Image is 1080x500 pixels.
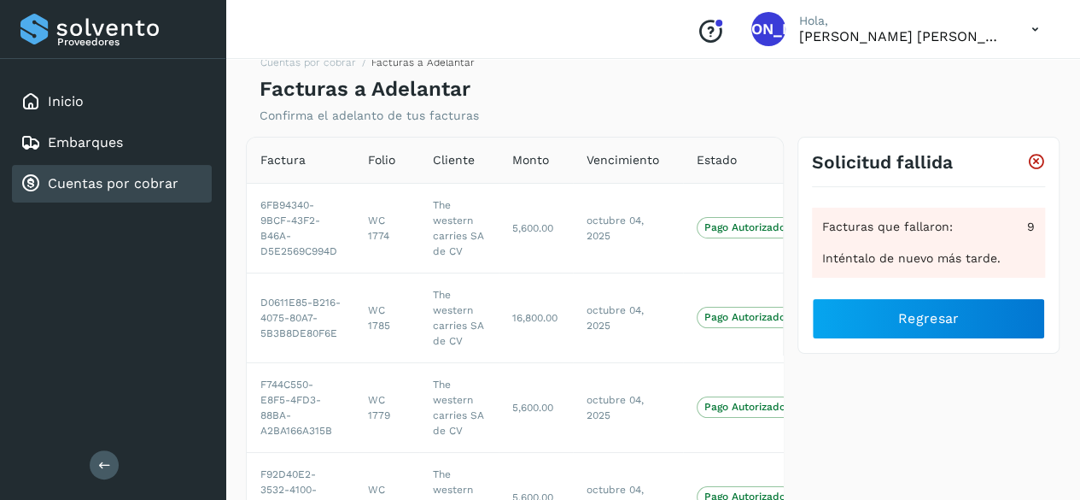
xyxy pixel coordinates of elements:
span: 5,600.00 [512,222,553,234]
div: Inicio [12,83,212,121]
span: 9 [1027,218,1035,236]
div: Facturas que fallaron: [822,218,1035,236]
td: WC 1785 [354,273,419,362]
span: 16,800.00 [512,312,558,324]
span: 5,600.00 [512,402,553,414]
span: Vencimiento [587,151,659,169]
div: Inténtalo de nuevo más tarde. [822,250,1035,268]
p: Confirma el adelanto de tus facturas [260,109,479,123]
span: Estado [697,151,737,169]
p: Pago Autorizado [704,401,785,413]
div: Cuentas por cobrar [12,165,212,203]
td: D0611E85-B216-4075-80A7-5B3B8DE80F6E [247,273,354,362]
a: Cuentas por cobrar [260,56,356,68]
span: Regresar [898,309,959,328]
td: The western carries SA de CV [419,183,499,273]
span: Facturas a Adelantar [371,56,475,68]
span: octubre 04, 2025 [587,304,644,332]
a: Inicio [48,93,84,109]
td: WC 1779 [354,362,419,452]
span: octubre 04, 2025 [587,215,644,242]
span: Cliente [433,151,475,169]
a: Embarques [48,134,123,150]
a: Cuentas por cobrar [48,175,178,191]
span: octubre 04, 2025 [587,394,644,421]
span: Monto [512,151,549,169]
td: The western carries SA de CV [419,362,499,452]
h4: Facturas a Adelantar [260,77,470,102]
span: Factura [260,151,306,169]
p: Pago Autorizado [704,311,785,323]
span: Folio [368,151,395,169]
p: Jose Amos Castro Paz [799,28,1004,44]
div: Embarques [12,124,212,162]
button: Regresar [812,298,1045,339]
h3: Solicitud fallida [812,151,953,173]
nav: breadcrumb [260,55,475,77]
td: F744C550-E8F5-4FD3-88BA-A2BA166A315B [247,362,354,452]
p: Pago Autorizado [704,221,785,233]
td: 6FB94340-9BCF-43F2-B46A-D5E2569C994D [247,183,354,273]
td: The western carries SA de CV [419,273,499,362]
td: WC 1774 [354,183,419,273]
p: Hola, [799,14,1004,28]
p: Proveedores [57,36,205,48]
